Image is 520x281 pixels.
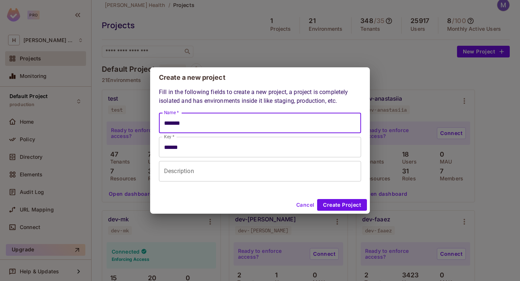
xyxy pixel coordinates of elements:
[164,134,174,140] label: Key *
[150,67,370,88] h2: Create a new project
[159,88,361,181] div: Fill in the following fields to create a new project, a project is completely isolated and has en...
[293,199,317,211] button: Cancel
[317,199,367,211] button: Create Project
[164,109,179,116] label: Name *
